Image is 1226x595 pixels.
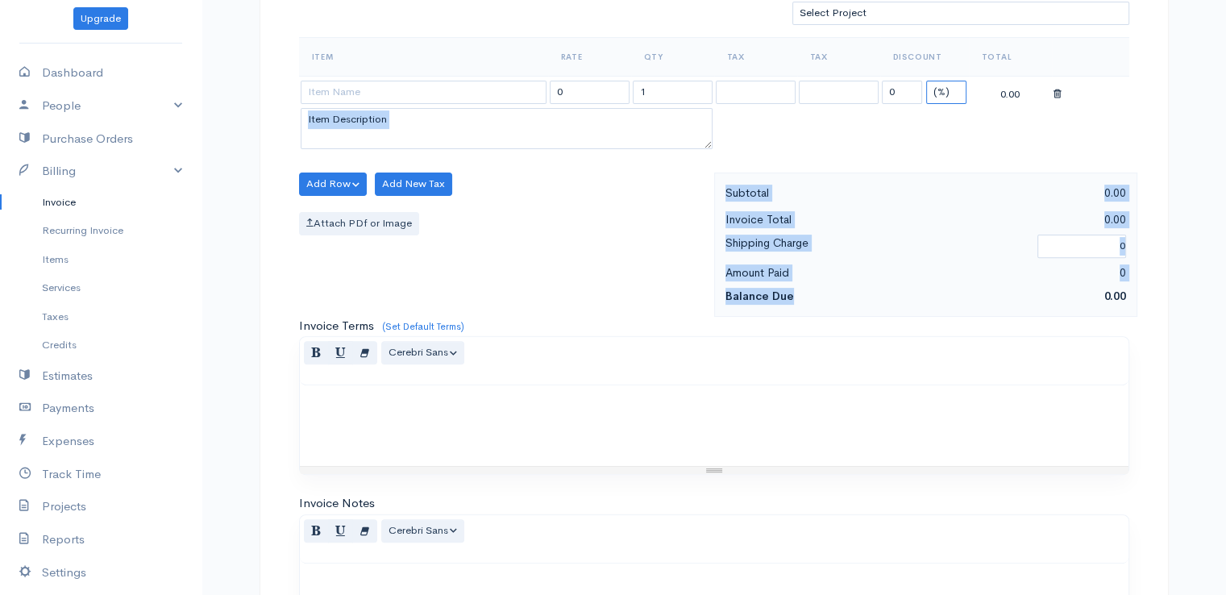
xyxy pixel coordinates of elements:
[352,519,377,543] button: Remove Font Style (CTRL+\)
[880,37,969,76] th: Discount
[304,519,329,543] button: Bold (CTRL+B)
[382,320,464,333] a: (Set Default Terms)
[548,37,631,76] th: Rate
[304,341,329,364] button: Bold (CTRL+B)
[925,263,1134,283] div: 0
[381,519,465,543] button: Font Family
[299,494,375,513] label: Invoice Notes
[717,233,1030,260] div: Shipping Charge
[970,82,1050,102] div: 0.00
[328,519,353,543] button: Underline (CTRL+U)
[299,173,368,196] button: Add Row
[352,341,377,364] button: Remove Font Style (CTRL+\)
[389,345,448,359] span: Cerebri Sans
[725,289,794,303] strong: Balance Due
[969,37,1052,76] th: Total
[797,37,880,76] th: Tax
[301,81,547,104] input: Item Name
[381,341,465,364] button: Font Family
[375,173,452,196] button: Add New Tax
[717,210,926,230] div: Invoice Total
[299,37,548,76] th: Item
[389,523,448,537] span: Cerebri Sans
[73,7,128,31] a: Upgrade
[300,467,1128,474] div: Resize
[1104,289,1126,303] span: 0.00
[717,263,926,283] div: Amount Paid
[925,210,1134,230] div: 0.00
[925,183,1134,203] div: 0.00
[714,37,797,76] th: Tax
[299,212,419,235] label: Attach PDf or Image
[717,183,926,203] div: Subtotal
[299,317,374,335] label: Invoice Terms
[328,341,353,364] button: Underline (CTRL+U)
[631,37,714,76] th: Qty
